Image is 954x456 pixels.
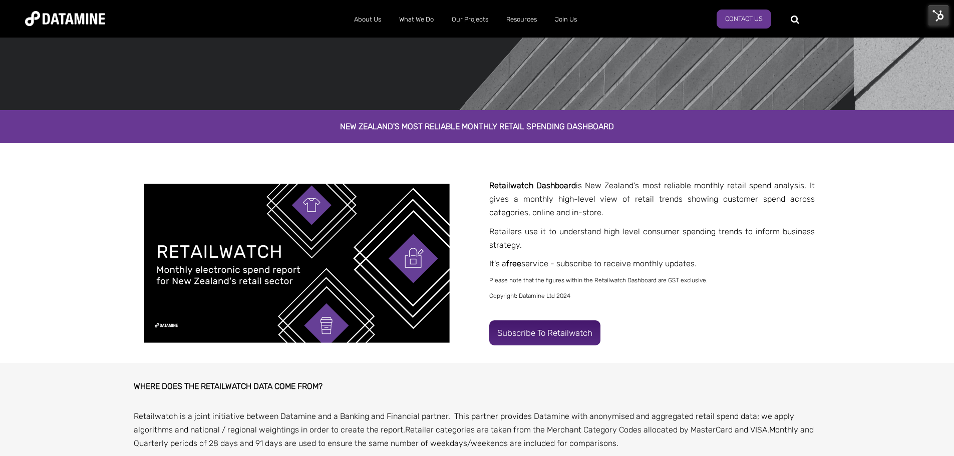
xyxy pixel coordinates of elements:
[497,7,546,33] a: Resources
[340,122,614,131] span: New Zealand's most reliable monthly retail spending dashboard
[489,181,815,217] span: is New Zealand's most reliable monthly retail spend analysis, It gives a monthly high-level view ...
[134,409,821,450] p: Retailwatch is a joint initiative between Datamine and a Banking and Financial partner. This part...
[134,381,323,391] strong: WHERE DOES THE RETAILWATCH DATA COME FROM?
[345,7,390,33] a: About Us
[546,7,586,33] a: Join Us
[717,10,771,29] a: Contact Us
[928,5,949,26] img: HubSpot Tools Menu Toggle
[25,11,105,26] img: Datamine
[489,259,697,268] span: It's a service - subscribe to receive monthly updates.
[144,184,450,343] img: Retailwatch Report Template
[489,181,576,190] strong: Retailwatch Dashboard
[489,292,570,299] span: Copyright: Datamine Ltd 2024
[443,7,497,33] a: Our Projects
[489,227,815,250] span: Retailers use it to understand high level consumer spending trends to inform business strategy.
[489,277,708,284] span: Please note that the figures within the Retailwatch Dashboard are GST exclusive.
[506,259,521,268] span: free
[405,425,767,434] span: Retailer categories are taken from the Merchant Category Codes allocated by MasterCard and VISA
[390,7,443,33] a: What We Do
[489,320,600,345] a: Subscribe to Retailwatch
